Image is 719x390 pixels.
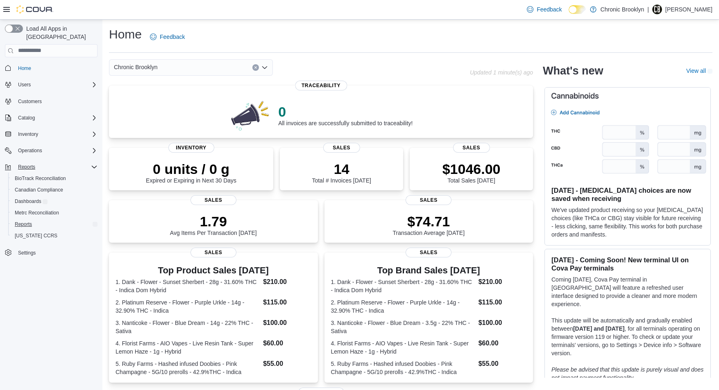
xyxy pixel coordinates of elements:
dt: 2. Platinum Reserve - Flower - Purple Urkle - 14g - 32.90% THC - Indica [331,298,475,315]
dt: 1. Dank - Flower - Sunset Sherbert - 28g - 31.60% THC - Indica Dom Hybrid [116,278,260,294]
span: Settings [18,250,36,256]
span: BioTrack Reconciliation [15,175,66,182]
button: Customers [2,95,101,107]
button: Catalog [15,113,38,123]
span: Canadian Compliance [15,187,63,193]
dt: 3. Nanticoke - Flower - Blue Dream - 3.5g - 22% THC - Sativa [331,319,475,335]
div: Total Sales [DATE] [442,161,501,184]
button: Catalog [2,112,101,124]
input: Dark Mode [569,5,586,14]
a: Home [15,63,34,73]
span: Sales [406,248,451,257]
button: Metrc Reconciliation [8,207,101,219]
span: Catalog [18,115,35,121]
h3: [DATE] - [MEDICAL_DATA] choices are now saved when receiving [551,186,704,203]
span: Reports [18,164,35,170]
p: This update will be automatically and gradually enabled between , for all terminals operating on ... [551,316,704,357]
span: Customers [18,98,42,105]
span: Home [18,65,31,72]
button: Reports [15,162,39,172]
strong: [DATE] and [DATE] [573,325,624,332]
span: Dashboards [15,198,48,205]
svg: External link [708,69,712,74]
p: 1.79 [170,213,257,230]
span: Canadian Compliance [11,185,98,195]
div: Avg Items Per Transaction [DATE] [170,213,257,236]
span: Operations [15,146,98,156]
div: All invoices are successfully submitted to traceability! [278,104,413,126]
dt: 5. Ruby Farms - Hashed infused Doobies - Pink Champagne - 5G/10 prerolls - 42.9%THC - Indica [116,360,260,376]
a: [US_STATE] CCRS [11,231,61,241]
dd: $60.00 [479,338,526,348]
div: Total # Invoices [DATE] [312,161,371,184]
a: Dashboards [11,196,51,206]
span: Users [15,80,98,90]
p: | [647,5,649,14]
span: Home [15,63,98,73]
span: Inventory [15,129,98,139]
dd: $115.00 [263,298,311,307]
p: $74.71 [392,213,465,230]
span: Inventory [18,131,38,138]
dd: $60.00 [263,338,311,348]
span: Catalog [15,113,98,123]
img: 0 [229,99,272,131]
h3: Top Product Sales [DATE] [116,266,311,275]
p: We've updated product receiving so your [MEDICAL_DATA] choices (like THCa or CBG) stay visible fo... [551,206,704,239]
span: Reports [15,162,98,172]
span: Sales [406,195,451,205]
span: Inventory [168,143,214,153]
dt: 2. Platinum Reserve - Flower - Purple Urkle - 14g - 32.90% THC - Indica [116,298,260,315]
span: BioTrack Reconciliation [11,174,98,183]
span: Operations [18,147,42,154]
div: Transaction Average [DATE] [392,213,465,236]
span: [US_STATE] CCRS [15,232,57,239]
a: Dashboards [8,196,101,207]
dd: $55.00 [479,359,526,369]
button: Clear input [252,64,259,71]
span: Sales [191,248,236,257]
dt: 3. Nanticoke - Flower - Blue Dream - 14g - 22% THC - Sativa [116,319,260,335]
dt: 1. Dank - Flower - Sunset Sherbert - 28g - 31.60% THC - Indica Dom Hybrid [331,278,475,294]
dd: $210.00 [479,277,526,287]
div: Expired or Expiring in Next 30 Days [146,161,236,184]
dd: $115.00 [479,298,526,307]
p: 0 units / 0 g [146,161,236,177]
span: Settings [15,247,98,257]
button: Operations [15,146,45,156]
dt: 5. Ruby Farms - Hashed infused Doobies - Pink Champagne - 5G/10 prerolls - 42.9%THC - Indica [331,360,475,376]
dd: $100.00 [263,318,311,328]
button: Users [15,80,34,90]
dd: $210.00 [263,277,311,287]
button: Operations [2,145,101,156]
p: Coming [DATE], Cova Pay terminal in [GEOGRAPHIC_DATA] will feature a refreshed user interface des... [551,275,704,308]
span: Chronic Brooklyn [114,62,158,72]
button: Home [2,62,101,74]
button: Reports [2,161,101,173]
a: BioTrack Reconciliation [11,174,69,183]
button: Settings [2,246,101,258]
span: Feedback [537,5,562,14]
span: Users [18,81,31,88]
button: Reports [8,219,101,230]
dt: 4. Florist Farms - AIO Vapes - Live Resin Tank - Super Lemon Haze - 1g - Hybrid [331,339,475,356]
button: Open list of options [261,64,268,71]
a: Customers [15,97,45,106]
p: $1046.00 [442,161,501,177]
span: Feedback [160,33,185,41]
button: Inventory [15,129,41,139]
img: Cova [16,5,53,14]
dt: 4. Florist Farms - AIO Vapes - Live Resin Tank - Super Lemon Haze - 1g - Hybrid [116,339,260,356]
span: Traceability [295,81,347,90]
span: Dashboards [11,196,98,206]
span: Sales [453,143,490,153]
button: BioTrack Reconciliation [8,173,101,184]
span: Sales [191,195,236,205]
a: Settings [15,248,39,258]
a: Reports [11,219,35,229]
a: Canadian Compliance [11,185,66,195]
span: Load All Apps in [GEOGRAPHIC_DATA] [23,25,98,41]
button: Inventory [2,128,101,140]
span: Reports [11,219,98,229]
h3: Top Brand Sales [DATE] [331,266,527,275]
